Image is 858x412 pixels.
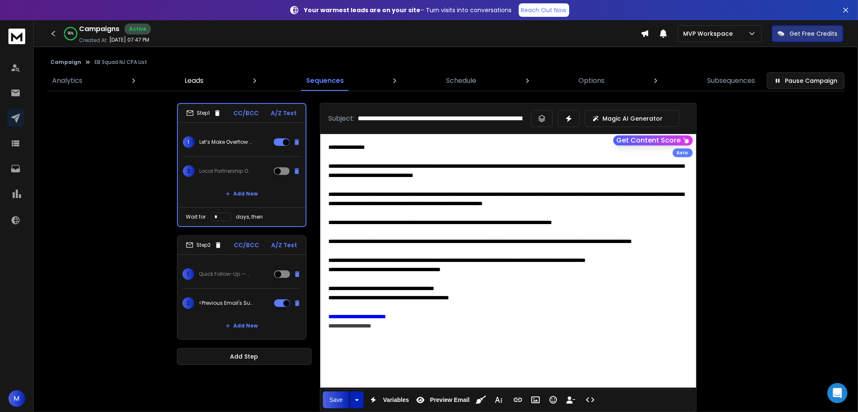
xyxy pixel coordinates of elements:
[52,76,82,86] p: Analytics
[491,391,507,408] button: More Text
[767,72,845,89] button: Pause Campaign
[182,268,194,280] span: 1
[177,103,306,227] li: Step1CC/BCCA/Z Test1Let’s Make Overflow Season Smoother — Here’s How We Help CPA Firms2Local Part...
[183,165,195,177] span: 2
[219,317,265,334] button: Add New
[304,6,421,14] strong: Your warmest leads are on your site
[200,139,253,145] p: Let’s Make Overflow Season Smoother — Here’s How We Help CPA Firms
[613,135,693,145] button: Get Content Score
[545,391,561,408] button: Emoticons
[185,76,203,86] p: Leads
[180,71,209,91] a: Leads
[200,168,253,174] p: Local Partnership Opportunity – Overflow Bookkeeping Support for NJ CPAs
[446,76,476,86] p: Schedule
[233,109,259,117] p: CC/BCC
[412,391,471,408] button: Preview Email
[186,241,222,249] div: Step 2
[47,71,87,91] a: Analytics
[428,396,471,404] span: Preview Email
[582,391,598,408] button: Code View
[68,31,74,36] p: 96 %
[673,148,693,157] div: Beta
[772,25,843,42] button: Get Free Credits
[199,300,253,306] p: <Previous Email's Subject>
[79,37,108,44] p: Created At:
[124,24,151,34] div: Active
[579,76,605,86] p: Options
[199,271,253,277] p: Quick Follow-Up — Overflow Bookkeeping for CPA Firms
[702,71,760,91] a: Subsequences
[528,391,544,408] button: Insert Image (⌘P)
[789,29,837,38] p: Get Free Credits
[183,136,195,148] span: 1
[177,235,306,340] li: Step2CC/BCCA/Z Test1Quick Follow-Up — Overflow Bookkeeping for CPA Firms2<Previous Email's Subjec...
[306,76,344,86] p: Sequences
[50,59,81,66] button: Campaign
[329,114,355,124] p: Subject:
[177,348,312,365] button: Add Step
[8,390,25,407] button: M
[234,241,259,249] p: CC/BCC
[473,391,489,408] button: Clean HTML
[707,76,755,86] p: Subsequences
[272,241,298,249] p: A/Z Test
[219,185,265,202] button: Add New
[519,3,569,17] a: Reach Out Now
[95,59,147,66] p: EB Squad NJ CPA List
[381,396,411,404] span: Variables
[271,109,297,117] p: A/Z Test
[603,114,663,123] p: Magic AI Generator
[186,214,206,220] p: Wait for
[365,391,411,408] button: Variables
[683,29,736,38] p: MVP Workspace
[8,29,25,44] img: logo
[441,71,481,91] a: Schedule
[510,391,526,408] button: Insert Link (⌘K)
[109,37,149,43] p: [DATE] 07:47 PM
[304,6,512,14] p: – Turn visits into conversations
[182,297,194,309] span: 2
[186,109,221,117] div: Step 1
[236,214,263,220] p: days, then
[301,71,349,91] a: Sequences
[827,383,847,403] div: Open Intercom Messenger
[79,24,119,34] h1: Campaigns
[323,391,350,408] button: Save
[521,6,567,14] p: Reach Out Now
[574,71,610,91] a: Options
[563,391,579,408] button: Insert Unsubscribe Link
[585,110,679,127] button: Magic AI Generator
